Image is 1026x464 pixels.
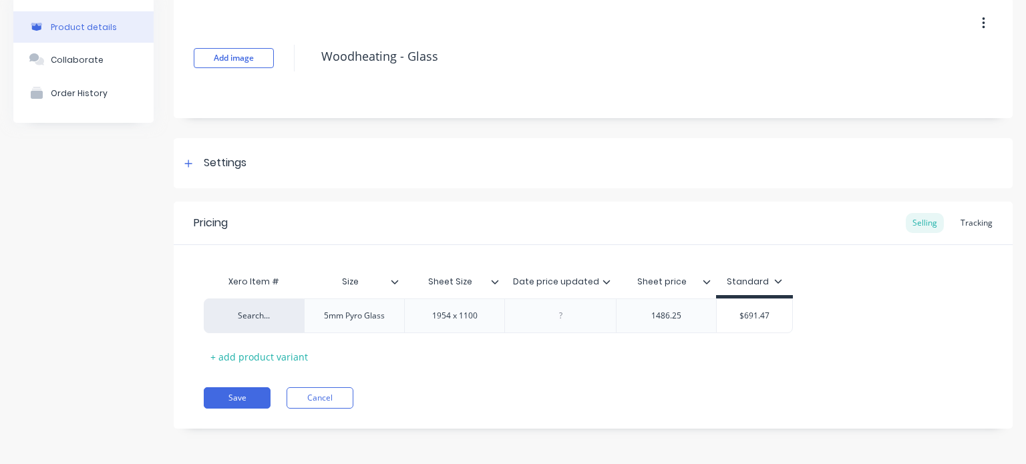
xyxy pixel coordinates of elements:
div: 1486.25 [633,307,700,324]
button: Collaborate [13,43,154,76]
div: Sheet Size [404,265,496,298]
button: Cancel [287,387,353,409]
div: Sheet Size [404,268,504,295]
div: Sheet price [616,268,716,295]
div: $691.47 [717,299,792,332]
div: 1954 x 1100 [421,307,488,324]
div: Search... [217,310,291,322]
div: Search...5mm Pyro Glass1954 x 11001486.25$691.47 [204,298,793,333]
div: Order History [51,88,108,98]
button: Product details [13,11,154,43]
div: Size [304,268,404,295]
div: Selling [906,213,944,233]
div: Xero Item # [204,268,304,295]
div: 5mm Pyro Glass [313,307,395,324]
button: Add image [194,48,274,68]
div: Size [304,265,396,298]
div: Date price updated [504,265,608,298]
div: Standard [727,276,782,288]
div: Date price updated [504,268,616,295]
button: Order History [13,76,154,109]
div: Sheet price [616,265,708,298]
div: Product details [51,22,117,32]
textarea: Woodheating - Glass [315,41,954,72]
div: + add product variant [204,346,315,367]
div: Pricing [194,215,228,231]
div: Settings [204,155,246,172]
div: Collaborate [51,55,104,65]
div: Tracking [954,213,999,233]
button: Save [204,387,271,409]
